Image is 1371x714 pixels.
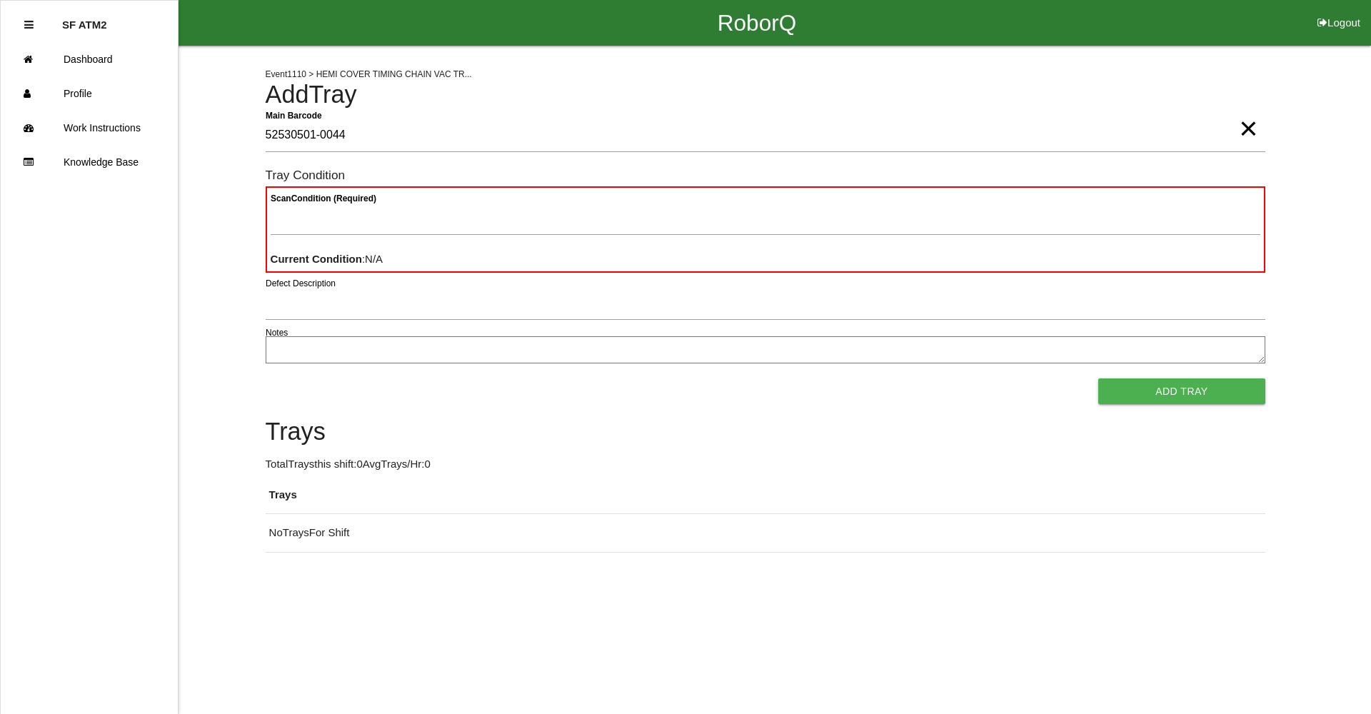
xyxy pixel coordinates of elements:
h4: Add Tray [266,81,1265,109]
th: Trays [266,476,1265,514]
a: Knowledge Base [1,145,178,179]
div: Close [24,8,34,42]
input: Required [266,119,1265,152]
label: Notes [266,326,288,339]
td: No Trays For Shift [266,514,1265,553]
a: Profile [1,76,178,111]
h4: Trays [266,418,1265,446]
span: Event 1110 > HEMI COVER TIMING CHAIN VAC TR... [266,69,472,79]
p: Total Trays this shift: 0 Avg Trays /Hr: 0 [266,456,1265,473]
span: Clear Input [1239,100,1257,129]
button: Add Tray [1098,378,1265,404]
a: Dashboard [1,42,178,76]
h6: Tray Condition [266,169,1265,182]
p: SF ATM2 [62,8,107,31]
b: Current Condition [271,253,362,265]
label: Defect Description [266,277,336,290]
b: Main Barcode [266,110,322,120]
b: Scan Condition (Required) [271,193,376,203]
a: Work Instructions [1,111,178,145]
span: : N/A [271,253,383,265]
